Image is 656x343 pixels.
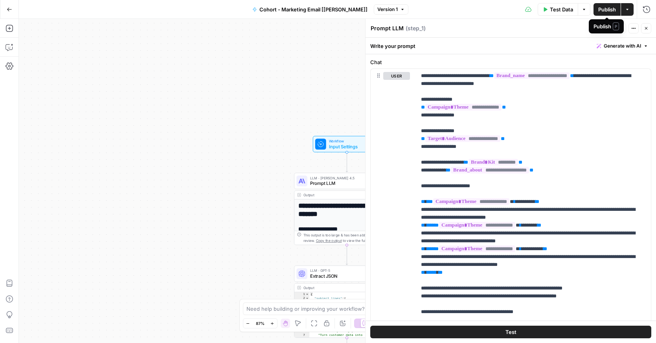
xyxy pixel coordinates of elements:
span: Test Data [550,6,573,13]
button: user [383,72,410,80]
span: Generate with AI [604,42,641,50]
div: Publish [594,22,619,30]
span: ( step_1 ) [406,24,426,32]
span: Workflow [329,138,363,144]
span: Prompt LLM [310,180,382,186]
div: 1 [294,292,309,296]
label: Chat [370,58,651,66]
span: P [613,22,619,30]
button: Version 1 [374,4,408,15]
g: Edge from start to step_1 [346,152,348,172]
div: This output is too large & has been abbreviated for review. to view the full content. [303,232,397,243]
g: Edge from step_1 to step_6 [346,245,348,265]
div: LLM · GPT-5Extract JSONStep 6Output{ "subject lines":[ "Your marketing just got smarter—see how",... [294,266,400,338]
div: Output [303,192,381,198]
span: Version 1 [377,6,398,13]
span: Input Settings [329,143,363,150]
button: Cohort - Marketing Email [[PERSON_NAME]] [248,3,372,16]
span: Copy the output [316,239,342,243]
span: LLM · [PERSON_NAME] 4.5 [310,175,382,181]
div: Write your prompt [366,38,656,54]
button: Test [370,326,651,338]
div: Output [303,285,381,290]
span: Extract JSON [310,273,381,279]
span: Toggle code folding, rows 1 through 14 [305,292,309,296]
div: WorkflowInput SettingsInputs [294,136,400,153]
span: Toggle code folding, rows 2 through 8 [305,296,309,300]
div: 7 [294,333,309,341]
button: Generate with AI [594,41,651,51]
span: LLM · GPT-5 [310,268,381,273]
button: Test Data [538,3,578,16]
span: Test [505,328,516,336]
span: Cohort - Marketing Email [[PERSON_NAME]] [259,6,368,13]
div: 2 [294,296,309,300]
button: Publish [594,3,621,16]
span: Publish [598,6,616,13]
textarea: Prompt LLM [371,24,404,32]
div: user [371,69,410,338]
span: 87% [256,320,265,326]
